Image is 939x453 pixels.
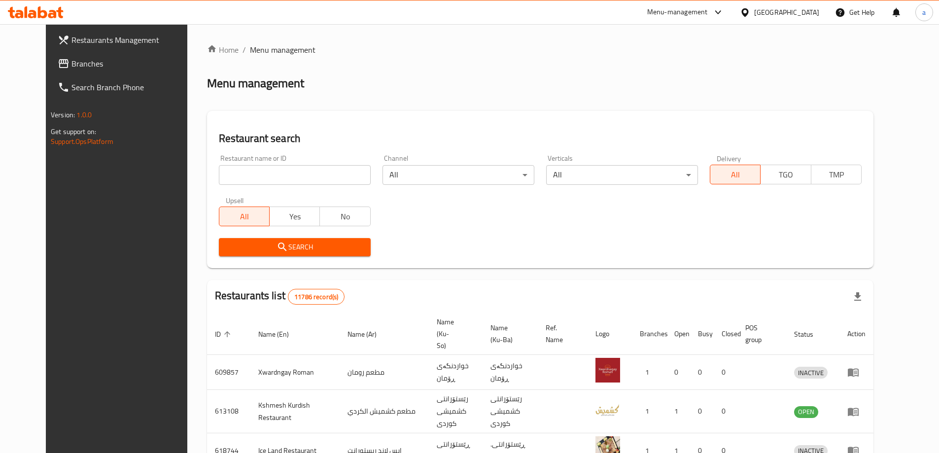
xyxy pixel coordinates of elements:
[50,52,203,75] a: Branches
[717,155,741,162] label: Delivery
[690,355,714,390] td: 0
[319,207,370,226] button: No
[794,406,818,418] span: OPEN
[250,355,340,390] td: Xwardngay Roman
[754,7,819,18] div: [GEOGRAPHIC_DATA]
[51,135,113,148] a: Support.OpsPlatform
[50,28,203,52] a: Restaurants Management
[714,390,737,433] td: 0
[207,75,304,91] h2: Menu management
[429,390,483,433] td: رێستۆرانتی کشمیشى كوردى
[250,390,340,433] td: Kshmesh Kurdish Restaurant
[207,44,873,56] nav: breadcrumb
[647,6,708,18] div: Menu-management
[219,207,270,226] button: All
[815,168,858,182] span: TMP
[666,313,690,355] th: Open
[348,328,389,340] span: Name (Ar)
[269,207,320,226] button: Yes
[588,313,632,355] th: Logo
[71,58,195,70] span: Branches
[794,367,828,379] span: INACTIVE
[215,328,234,340] span: ID
[207,355,250,390] td: 609857
[219,238,371,256] button: Search
[811,165,862,184] button: TMP
[50,75,203,99] a: Search Branch Phone
[483,355,538,390] td: خواردنگەی ڕۆمان
[258,328,302,340] span: Name (En)
[490,322,526,346] span: Name (Ku-Ba)
[483,390,538,433] td: رێستۆرانتی کشمیشى كوردى
[546,322,576,346] span: Ref. Name
[690,390,714,433] td: 0
[383,165,534,185] div: All
[847,406,866,418] div: Menu
[546,165,698,185] div: All
[714,355,737,390] td: 0
[714,168,757,182] span: All
[846,285,869,309] div: Export file
[839,313,873,355] th: Action
[595,358,620,383] img: Xwardngay Roman
[51,125,96,138] span: Get support on:
[437,316,471,351] span: Name (Ku-So)
[324,209,366,224] span: No
[922,7,926,18] span: a
[666,355,690,390] td: 0
[340,355,429,390] td: مطعم رومان
[219,165,371,185] input: Search for restaurant name or ID..
[71,34,195,46] span: Restaurants Management
[51,108,75,121] span: Version:
[666,390,690,433] td: 1
[765,168,807,182] span: TGO
[76,108,92,121] span: 1.0.0
[714,313,737,355] th: Closed
[429,355,483,390] td: خواردنگەی ڕۆمان
[632,313,666,355] th: Branches
[207,44,239,56] a: Home
[632,390,666,433] td: 1
[250,44,315,56] span: Menu management
[632,355,666,390] td: 1
[710,165,761,184] button: All
[243,44,246,56] li: /
[223,209,266,224] span: All
[207,390,250,433] td: 613108
[71,81,195,93] span: Search Branch Phone
[219,131,862,146] h2: Restaurant search
[215,288,345,305] h2: Restaurants list
[226,197,244,204] label: Upsell
[595,397,620,422] img: Kshmesh Kurdish Restaurant
[745,322,774,346] span: POS group
[288,292,344,302] span: 11786 record(s)
[760,165,811,184] button: TGO
[274,209,316,224] span: Yes
[340,390,429,433] td: مطعم كشميش الكردي
[847,366,866,378] div: Menu
[227,241,363,253] span: Search
[794,328,826,340] span: Status
[690,313,714,355] th: Busy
